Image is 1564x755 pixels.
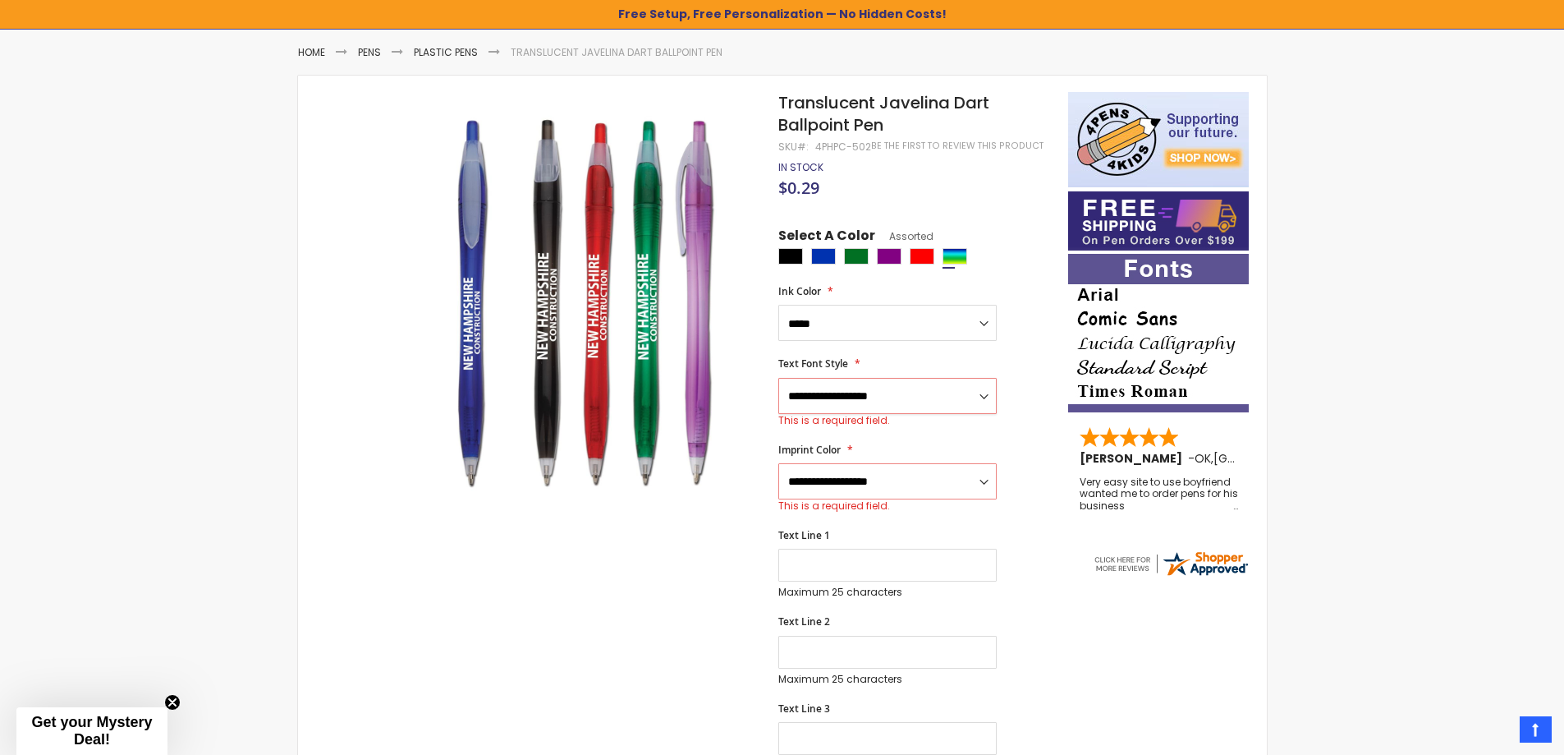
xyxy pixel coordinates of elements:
a: 4pens.com certificate URL [1092,568,1250,582]
div: Get your Mystery Deal!Close teaser [16,707,167,755]
div: Red [910,248,934,265]
span: Translucent Javelina Dart Ballpoint Pen [778,91,989,136]
span: - , [1188,450,1334,467]
img: 4pens 4 kids [1068,92,1249,187]
div: Blue [811,248,836,265]
span: Get your Mystery Deal! [31,714,152,748]
p: Maximum 25 characters [778,586,997,599]
strong: SKU [778,140,809,154]
div: Green [844,248,869,265]
span: [PERSON_NAME] [1080,450,1188,467]
span: Imprint Color [778,443,841,457]
a: Pens [358,45,381,59]
img: Free shipping on orders over $199 [1068,191,1249,251]
span: OK [1195,450,1211,467]
div: Very easy site to use boyfriend wanted me to order pens for his business [1080,476,1239,512]
span: Text Line 1 [778,528,830,542]
span: Text Line 2 [778,615,830,628]
span: $0.29 [778,177,819,199]
a: Home [298,45,325,59]
li: Translucent Javelina Dart Ballpoint Pen [511,46,722,59]
div: Availability [778,161,823,174]
iframe: Google Customer Reviews [1429,711,1564,755]
button: Close teaser [164,694,181,711]
div: 4PHPC-502 [815,140,871,154]
span: [GEOGRAPHIC_DATA] [1213,450,1334,467]
a: Be the first to review this product [871,140,1043,152]
div: Assorted [943,248,967,265]
img: main-4phpc-502-translucent-javelina-dart-ballpoint-pen_1.jpg [382,116,757,491]
span: In stock [778,160,823,174]
span: Ink Color [778,284,821,298]
div: Black [778,248,803,265]
div: This is a required field. [778,414,997,427]
span: Assorted [875,229,933,243]
p: Maximum 25 characters [778,673,997,686]
span: Text Font Style [778,357,848,371]
span: Select A Color [778,227,875,249]
img: font-personalization-examples [1068,254,1249,412]
div: This is a required field. [778,499,997,513]
img: 4pens.com widget logo [1092,549,1250,578]
span: Text Line 3 [778,702,830,716]
a: Plastic Pens [414,45,478,59]
div: Purple [877,248,901,265]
